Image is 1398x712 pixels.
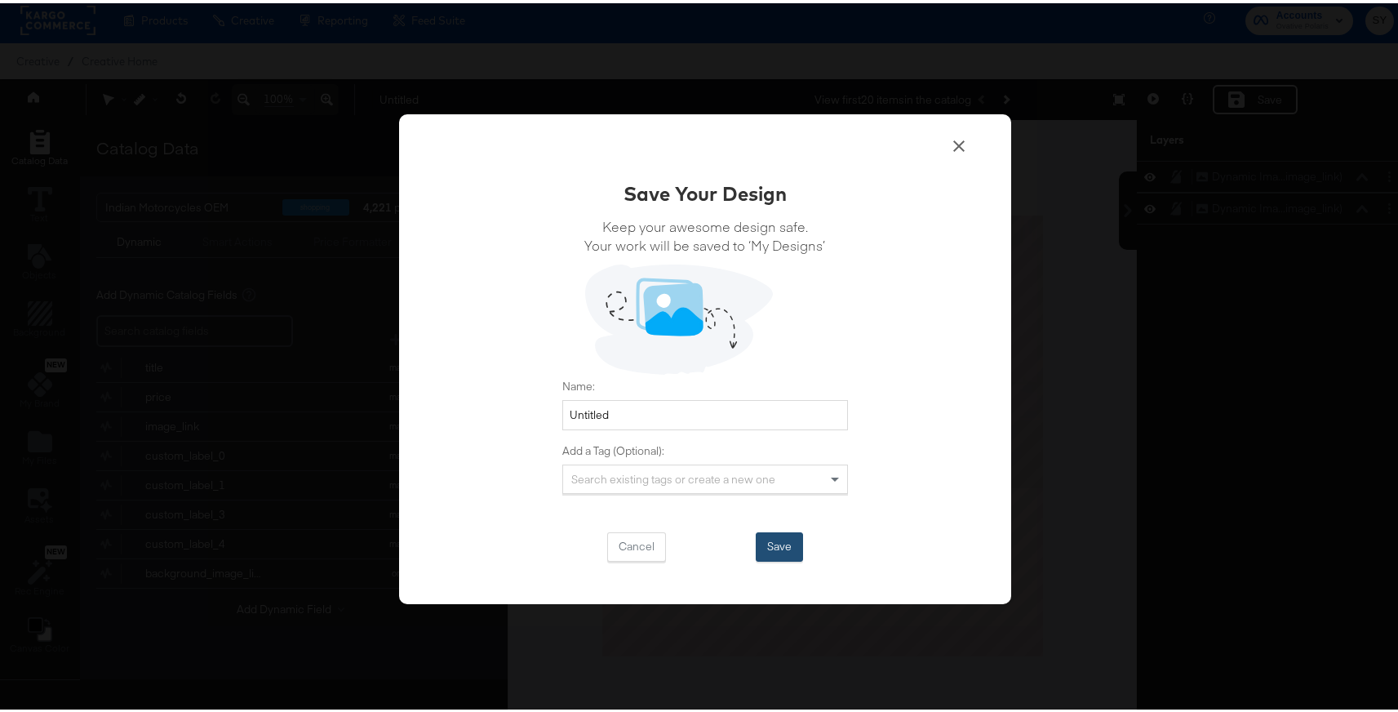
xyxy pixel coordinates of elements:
[563,462,847,490] div: Search existing tags or create a new one
[607,529,666,558] button: Cancel
[624,176,787,204] div: Save Your Design
[756,529,803,558] button: Save
[585,214,826,233] span: Keep your awesome design safe.
[562,440,848,456] label: Add a Tag (Optional):
[562,376,848,391] label: Name:
[585,233,826,251] span: Your work will be saved to ‘My Designs’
